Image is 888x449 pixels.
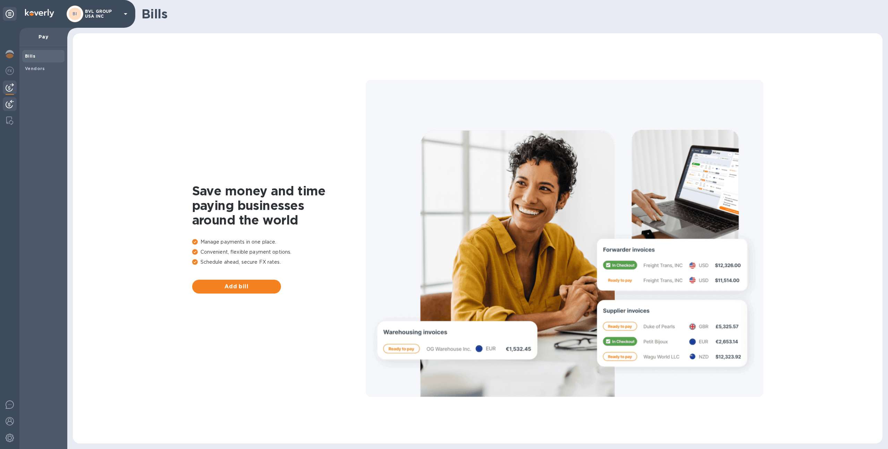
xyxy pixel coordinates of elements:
b: Vendors [25,66,45,71]
h1: Bills [142,7,877,21]
img: Logo [25,9,54,17]
div: Unpin categories [3,7,17,21]
p: Manage payments in one place. [192,238,366,246]
span: Add bill [198,282,275,291]
p: Pay [25,33,62,40]
b: BI [72,11,77,16]
p: Convenient, flexible payment options. [192,248,366,256]
button: Add bill [192,280,281,294]
h1: Save money and time paying businesses around the world [192,184,366,227]
b: Bills [25,53,35,59]
p: BVL GROUP USA INC [85,9,120,19]
img: Foreign exchange [6,67,14,75]
p: Schedule ahead, secure FX rates. [192,259,366,266]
